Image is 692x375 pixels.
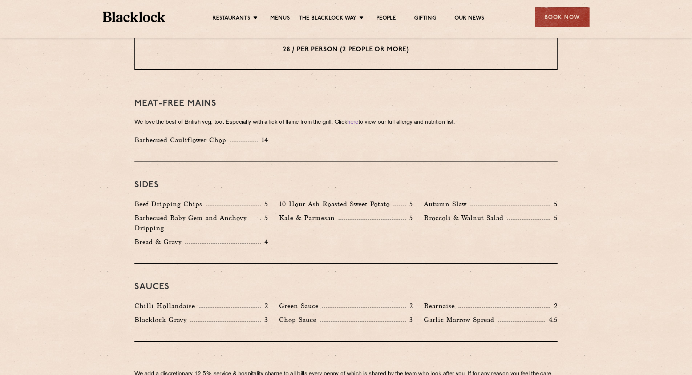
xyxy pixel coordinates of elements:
[103,12,166,22] img: BL_Textured_Logo-footer-cropped.svg
[454,15,485,23] a: Our News
[134,282,558,292] h3: Sauces
[279,213,339,223] p: Kale & Parmesan
[406,315,413,324] p: 3
[347,120,358,125] a: here
[299,15,356,23] a: The Blacklock Way
[279,199,393,209] p: 10 Hour Ash Roasted Sweet Potato
[376,15,396,23] a: People
[535,7,590,27] div: Book Now
[261,199,268,209] p: 5
[134,213,260,233] p: Barbecued Baby Gem and Anchovy Dripping
[258,135,268,145] p: 14
[406,301,413,311] p: 2
[550,199,558,209] p: 5
[213,15,250,23] a: Restaurants
[550,301,558,311] p: 2
[134,135,230,145] p: Barbecued Cauliflower Chop
[261,315,268,324] p: 3
[279,301,322,311] p: Green Sauce
[134,315,190,325] p: Blacklock Gravy
[424,315,498,325] p: Garlic Marrow Spread
[424,301,458,311] p: Bearnaise
[270,15,290,23] a: Menus
[134,99,558,108] h3: Meat-Free mains
[150,45,542,55] p: 28 / per person (2 people or more)
[424,199,470,209] p: Autumn Slaw
[261,213,268,223] p: 5
[134,117,558,128] p: We love the best of British veg, too. Especially with a lick of flame from the grill. Click to vi...
[424,213,507,223] p: Broccoli & Walnut Salad
[279,315,320,325] p: Chop Sauce
[545,315,558,324] p: 4.5
[134,180,558,190] h3: Sides
[261,237,268,247] p: 4
[406,213,413,223] p: 5
[406,199,413,209] p: 5
[414,15,436,23] a: Gifting
[134,237,185,247] p: Bread & Gravy
[261,301,268,311] p: 2
[134,301,199,311] p: Chilli Hollandaise
[134,199,206,209] p: Beef Dripping Chips
[550,213,558,223] p: 5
